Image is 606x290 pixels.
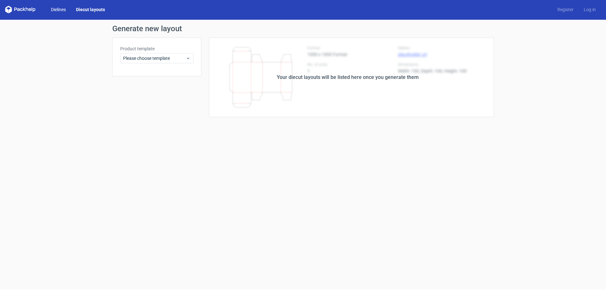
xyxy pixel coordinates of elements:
[71,6,110,13] a: Diecut layouts
[277,74,419,81] div: Your diecut layouts will be listed here once you generate them
[112,25,494,32] h1: Generate new layout
[552,6,579,13] a: Register
[46,6,71,13] a: Dielines
[579,6,601,13] a: Log in
[123,55,186,61] span: Please choose template
[120,46,193,52] label: Product template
